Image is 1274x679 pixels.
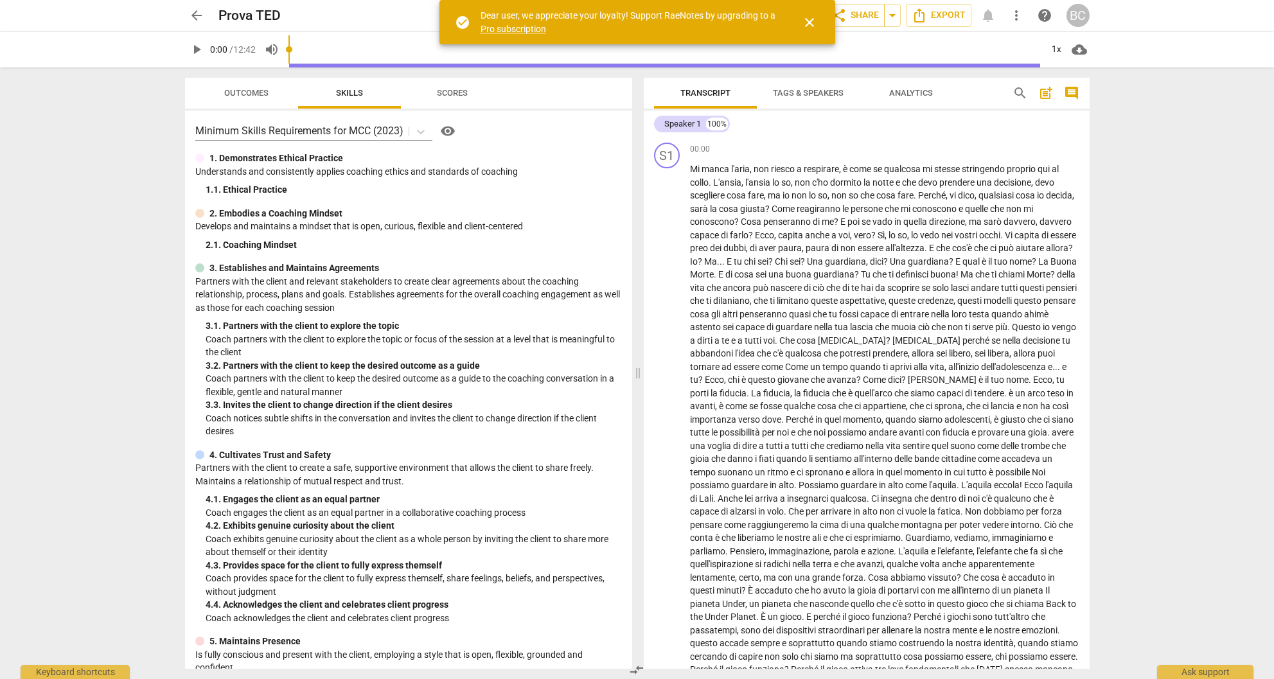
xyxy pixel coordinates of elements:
button: Add summary [1036,83,1056,103]
span: che [885,204,901,214]
span: preo [690,243,710,253]
span: Export [912,8,966,23]
span: che [872,269,889,279]
span: dilaniano [713,295,750,306]
span: questi [1020,283,1046,293]
span: ma [969,216,984,227]
button: Help [438,121,458,141]
span: di [804,283,813,293]
button: Close [794,7,825,38]
span: tu [734,256,744,267]
span: te [851,283,861,293]
span: , [741,177,745,188]
span: direzione [929,216,965,227]
span: , [1031,177,1035,188]
span: di [831,243,840,253]
span: Come [772,204,797,214]
div: Change speaker [654,143,680,168]
span: buona [786,269,813,279]
span: dei [710,243,723,253]
span: hai [861,283,875,293]
span: in [894,216,903,227]
span: di [1041,230,1050,240]
span: fare [748,190,764,200]
span: share [831,8,847,23]
span: non [795,177,812,188]
span: ? [854,269,861,279]
span: so [818,190,827,200]
span: ? [1032,256,1038,267]
div: BC [1066,4,1090,27]
span: , [764,190,768,200]
span: volume_up [264,42,279,57]
span: come [849,164,873,174]
span: , [885,230,889,240]
span: da [875,283,887,293]
span: sarà [690,204,710,214]
span: se [862,216,872,227]
span: Tags & Speakers [773,88,844,98]
span: non [792,190,809,200]
p: Develops and maintains a mindset that is open, curious, flexible and client-centered [195,220,622,233]
span: lo [889,230,898,240]
span: una [768,269,786,279]
span: , [827,190,831,200]
span: sei [756,269,768,279]
span: di [750,243,759,253]
span: post_add [1038,85,1054,101]
button: Share [826,4,885,27]
span: se [873,164,884,174]
span: c'ho [812,177,830,188]
span: ? [1068,243,1073,253]
span: , [839,164,843,174]
span: essere [1050,230,1076,240]
span: qualcosa [884,164,923,174]
span: all'altezza [885,243,925,253]
span: al [1052,164,1059,174]
span: Mi [690,164,702,174]
span: guardiana [813,269,854,279]
span: , [907,230,911,240]
span: E [840,216,847,227]
span: dici [870,256,883,267]
span: chi [744,256,757,267]
div: 2. 1. Coaching Mindset [206,238,622,252]
span: aver [759,243,778,253]
span: mi [923,164,934,174]
span: buona [930,269,956,279]
span: . [709,177,713,188]
span: Analytics [889,88,933,98]
span: questo [1014,295,1043,306]
span: che [990,204,1006,214]
span: che [826,283,842,293]
span: nascere [770,283,804,293]
span: ? [871,230,878,240]
span: E [929,243,936,253]
span: , [774,230,778,240]
span: vi [950,190,958,200]
span: di [725,269,734,279]
button: Play [185,38,208,61]
span: aiutare [1016,243,1046,253]
span: Ma.. [704,256,722,267]
span: , [802,243,806,253]
span: nome [1009,256,1032,267]
span: ti [770,295,777,306]
span: more_vert [1009,8,1024,23]
span: la [863,177,872,188]
span: compare_arrows [629,662,644,678]
span: La [1038,256,1050,267]
span: riesco [771,164,797,174]
span: E [718,269,725,279]
span: non [1006,204,1023,214]
span: ? [765,204,772,214]
span: E [727,256,734,267]
span: cosa [1016,190,1037,200]
span: limitano [777,295,811,306]
span: sei [757,256,768,267]
span: stringendo [962,164,1007,174]
span: ? [734,216,741,227]
span: dormito [830,177,863,188]
span: Ma [960,269,975,279]
button: Sharing summary [884,4,901,27]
